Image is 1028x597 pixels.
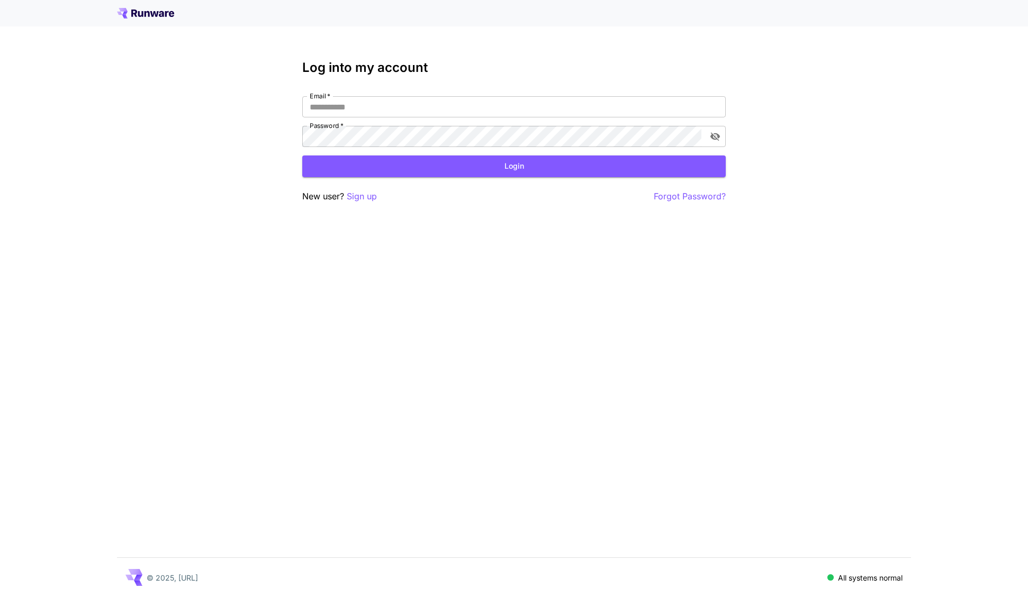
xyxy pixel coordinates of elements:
[347,190,377,203] button: Sign up
[147,572,198,583] p: © 2025, [URL]
[706,127,725,146] button: toggle password visibility
[654,190,726,203] button: Forgot Password?
[310,91,330,100] label: Email
[838,572,903,583] p: All systems normal
[310,121,344,130] label: Password
[302,155,726,177] button: Login
[302,60,726,75] h3: Log into my account
[302,190,377,203] p: New user?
